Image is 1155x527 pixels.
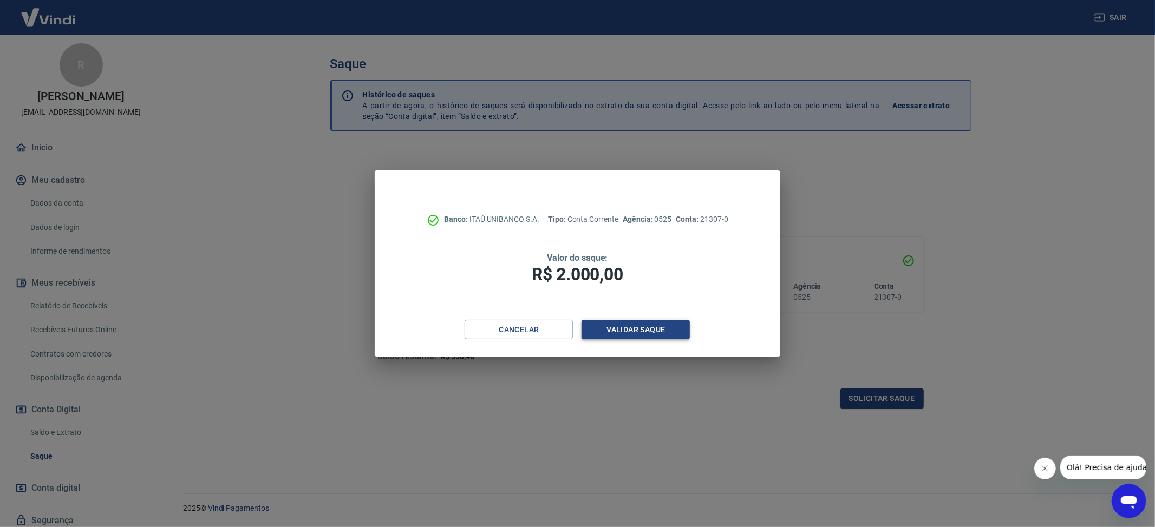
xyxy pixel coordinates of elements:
[444,214,539,225] p: ITAÚ UNIBANCO S.A.
[1060,456,1146,479] iframe: Mensagem da empresa
[548,215,567,223] span: Tipo:
[532,264,623,285] span: R$ 2.000,00
[548,214,618,225] p: Conta Corrente
[444,215,469,223] span: Banco:
[676,215,700,223] span: Conta:
[1112,484,1146,518] iframe: Botão para abrir a janela de mensagens
[676,214,728,225] p: 21307-0
[465,320,573,340] button: Cancelar
[623,215,655,223] span: Agência:
[582,320,690,340] button: Validar saque
[547,253,608,263] span: Valor do saque:
[1034,458,1056,479] iframe: Fechar mensagem
[6,8,91,16] span: Olá! Precisa de ajuda?
[623,214,671,225] p: 0525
